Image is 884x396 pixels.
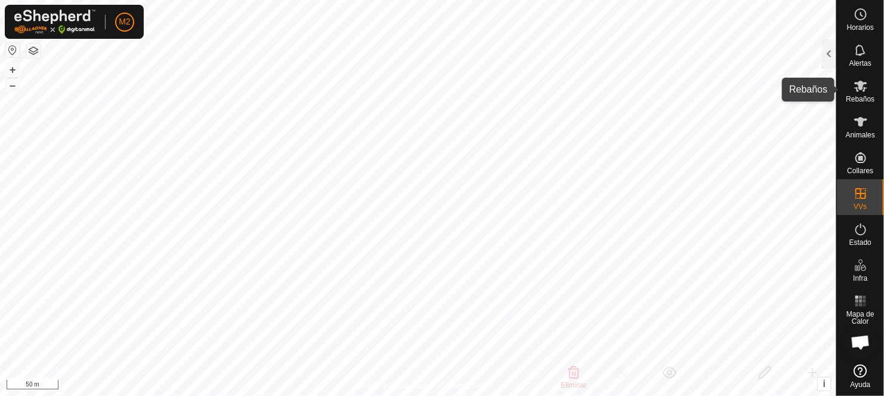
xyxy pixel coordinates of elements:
[5,78,20,93] button: –
[26,44,41,58] button: Capas del Mapa
[847,24,874,31] span: Horarios
[846,96,874,103] span: Rebaños
[357,380,425,391] a: Política de Privacidad
[440,380,480,391] a: Contáctenos
[847,167,873,174] span: Collares
[851,381,871,388] span: Ayuda
[5,43,20,57] button: Restablecer Mapa
[823,379,826,389] span: i
[5,63,20,77] button: +
[837,360,884,393] a: Ayuda
[849,60,871,67] span: Alertas
[846,131,875,139] span: Animales
[119,16,130,28] span: M2
[818,377,831,391] button: i
[840,311,881,325] span: Mapa de Calor
[853,275,867,282] span: Infra
[843,324,879,360] div: Chat abierto
[849,239,871,246] span: Estado
[854,203,867,210] span: VVs
[14,10,95,34] img: Logo Gallagher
